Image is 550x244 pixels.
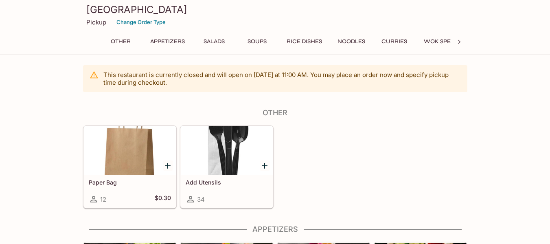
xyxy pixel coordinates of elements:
[83,126,176,208] a: Paper Bag12$0.30
[103,71,461,86] p: This restaurant is currently closed and will open on [DATE] at 11:00 AM . You may place an order ...
[260,160,270,171] button: Add Add Utensils
[282,36,326,47] button: Rice Dishes
[186,179,268,186] h5: Add Utensils
[146,36,189,47] button: Appetizers
[419,36,480,47] button: Wok Specialties
[239,36,276,47] button: Soups
[86,3,464,16] h3: [GEOGRAPHIC_DATA]
[100,196,106,203] span: 12
[84,126,176,175] div: Paper Bag
[86,18,106,26] p: Pickup
[180,126,273,208] a: Add Utensils34
[196,36,232,47] button: Salads
[333,36,370,47] button: Noodles
[197,196,205,203] span: 34
[181,126,273,175] div: Add Utensils
[83,225,467,234] h4: Appetizers
[113,16,169,29] button: Change Order Type
[103,36,139,47] button: Other
[155,194,171,204] h5: $0.30
[83,108,467,117] h4: Other
[376,36,413,47] button: Curries
[163,160,173,171] button: Add Paper Bag
[89,179,171,186] h5: Paper Bag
